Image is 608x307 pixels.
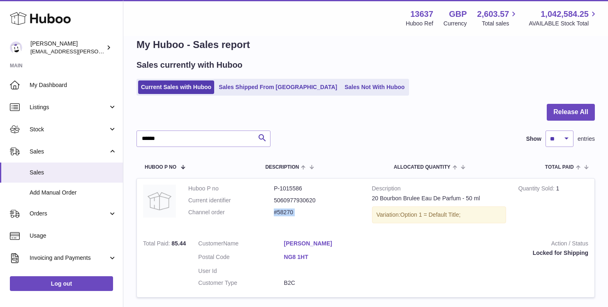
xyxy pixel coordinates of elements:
[198,240,223,247] span: Customer
[342,80,407,94] a: Sales Not With Huboo
[284,240,370,247] a: [PERSON_NAME]
[372,195,506,202] div: 20 Bourbon Brulee Eau De Parfum - 50 ml
[400,211,461,218] span: Option 1 = Default Title;
[198,240,284,250] dt: Name
[30,210,108,218] span: Orders
[143,240,171,249] strong: Total Paid
[198,279,284,287] dt: Customer Type
[449,9,467,20] strong: GBP
[138,80,214,94] a: Current Sales with Huboo
[547,104,595,121] button: Release All
[198,267,284,275] dt: User Id
[274,197,359,204] dd: 5060977930620
[30,40,104,55] div: [PERSON_NAME]
[394,165,451,170] span: ALLOCATED Quantity
[30,148,108,156] span: Sales
[10,41,22,54] img: jonny@ledda.co
[518,185,556,194] strong: Quantity Sold
[188,208,274,216] dt: Channel order
[171,240,186,247] span: 85.44
[30,232,117,240] span: Usage
[545,165,574,170] span: Total paid
[406,20,433,27] div: Huboo Ref
[30,169,117,176] span: Sales
[188,185,274,192] dt: Huboo P no
[274,185,359,192] dd: P-1015586
[30,254,108,262] span: Invoicing and Payments
[444,20,467,27] div: Currency
[512,179,594,234] td: 1
[529,9,598,27] a: 1,042,584.25 AVAILABLE Stock Total
[477,9,519,27] a: 2,603.57 Total sales
[265,165,299,170] span: Description
[274,208,359,216] dd: #58270
[136,60,243,71] h2: Sales currently with Huboo
[188,197,274,204] dt: Current identifier
[30,81,117,89] span: My Dashboard
[482,20,518,27] span: Total sales
[10,276,113,291] a: Log out
[143,185,176,218] img: no-photo.jpg
[30,126,108,133] span: Stock
[410,9,433,20] strong: 13637
[145,165,176,170] span: Huboo P no
[216,80,340,94] a: Sales Shipped From [GEOGRAPHIC_DATA]
[526,135,541,143] label: Show
[30,103,108,111] span: Listings
[284,253,370,261] a: NG8 1HT
[136,38,595,51] h1: My Huboo - Sales report
[578,135,595,143] span: entries
[30,189,117,197] span: Add Manual Order
[284,279,370,287] dd: B2C
[372,206,506,223] div: Variation:
[198,253,284,263] dt: Postal Code
[382,240,588,250] strong: Action / Status
[477,9,509,20] span: 2,603.57
[372,185,506,195] strong: Description
[382,249,588,257] div: Locked for Shipping
[529,20,598,27] span: AVAILABLE Stock Total
[541,9,589,20] span: 1,042,584.25
[30,48,165,55] span: [EMAIL_ADDRESS][PERSON_NAME][DOMAIN_NAME]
